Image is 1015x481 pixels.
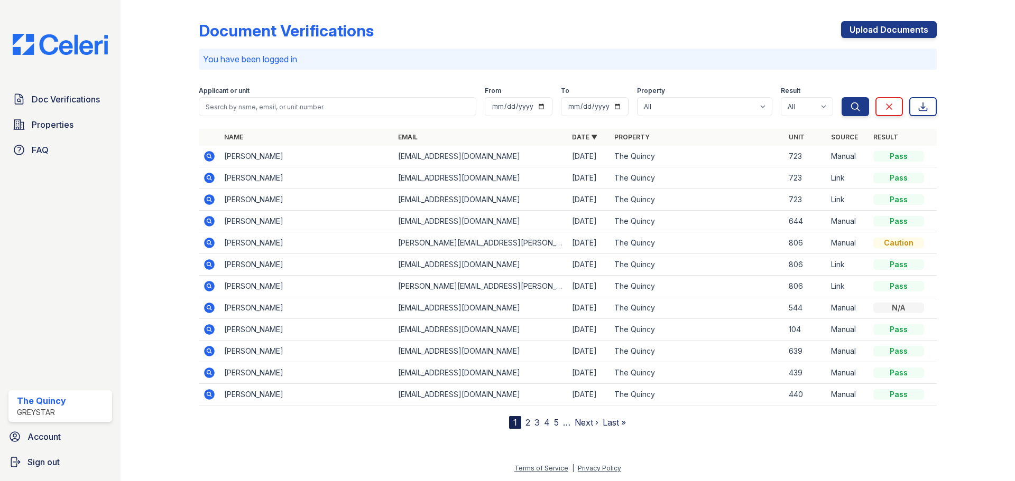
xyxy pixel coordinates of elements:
[610,189,784,211] td: The Quincy
[785,341,827,362] td: 639
[485,87,501,95] label: From
[394,319,568,341] td: [EMAIL_ADDRESS][DOMAIN_NAME]
[785,384,827,405] td: 440
[873,133,898,141] a: Result
[394,362,568,384] td: [EMAIL_ADDRESS][DOMAIN_NAME]
[220,232,394,254] td: [PERSON_NAME]
[789,133,805,141] a: Unit
[841,21,937,38] a: Upload Documents
[27,430,61,443] span: Account
[873,389,924,400] div: Pass
[4,451,116,473] a: Sign out
[568,362,610,384] td: [DATE]
[578,464,621,472] a: Privacy Policy
[785,211,827,232] td: 644
[534,417,540,428] a: 3
[785,319,827,341] td: 104
[785,254,827,276] td: 806
[831,133,858,141] a: Source
[873,367,924,378] div: Pass
[394,167,568,189] td: [EMAIL_ADDRESS][DOMAIN_NAME]
[873,346,924,356] div: Pass
[610,232,784,254] td: The Quincy
[554,417,559,428] a: 5
[637,87,665,95] label: Property
[568,341,610,362] td: [DATE]
[568,319,610,341] td: [DATE]
[785,146,827,167] td: 723
[827,232,869,254] td: Manual
[220,167,394,189] td: [PERSON_NAME]
[220,384,394,405] td: [PERSON_NAME]
[827,276,869,297] td: Link
[8,139,112,161] a: FAQ
[568,297,610,319] td: [DATE]
[220,319,394,341] td: [PERSON_NAME]
[398,133,418,141] a: Email
[561,87,569,95] label: To
[220,211,394,232] td: [PERSON_NAME]
[610,384,784,405] td: The Quincy
[394,341,568,362] td: [EMAIL_ADDRESS][DOMAIN_NAME]
[568,211,610,232] td: [DATE]
[610,319,784,341] td: The Quincy
[220,146,394,167] td: [PERSON_NAME]
[781,87,800,95] label: Result
[610,362,784,384] td: The Quincy
[827,146,869,167] td: Manual
[4,34,116,55] img: CE_Logo_Blue-a8612792a0a2168367f1c8372b55b34899dd931a85d93a1a3d3e32e68fde9ad4.png
[220,254,394,276] td: [PERSON_NAME]
[827,319,869,341] td: Manual
[873,216,924,227] div: Pass
[610,341,784,362] td: The Quincy
[785,297,827,319] td: 544
[873,324,924,335] div: Pass
[827,211,869,232] td: Manual
[4,426,116,447] a: Account
[610,254,784,276] td: The Quincy
[785,276,827,297] td: 806
[220,297,394,319] td: [PERSON_NAME]
[827,167,869,189] td: Link
[32,93,100,106] span: Doc Verifications
[568,167,610,189] td: [DATE]
[544,417,550,428] a: 4
[568,276,610,297] td: [DATE]
[572,464,574,472] div: |
[203,53,933,65] p: You have been logged in
[394,189,568,211] td: [EMAIL_ADDRESS][DOMAIN_NAME]
[8,89,112,110] a: Doc Verifications
[610,297,784,319] td: The Quincy
[17,394,66,407] div: The Quincy
[785,167,827,189] td: 723
[873,259,924,270] div: Pass
[873,303,924,313] div: N/A
[8,114,112,135] a: Properties
[568,254,610,276] td: [DATE]
[572,133,597,141] a: Date ▼
[394,254,568,276] td: [EMAIL_ADDRESS][DOMAIN_NAME]
[575,417,598,428] a: Next ›
[568,384,610,405] td: [DATE]
[827,384,869,405] td: Manual
[873,238,924,248] div: Caution
[827,341,869,362] td: Manual
[514,464,568,472] a: Terms of Service
[610,276,784,297] td: The Quincy
[224,133,243,141] a: Name
[563,416,570,429] span: …
[827,254,869,276] td: Link
[394,232,568,254] td: [PERSON_NAME][EMAIL_ADDRESS][PERSON_NAME][DOMAIN_NAME]
[785,362,827,384] td: 439
[568,146,610,167] td: [DATE]
[220,341,394,362] td: [PERSON_NAME]
[873,281,924,291] div: Pass
[610,146,784,167] td: The Quincy
[827,362,869,384] td: Manual
[873,194,924,205] div: Pass
[394,297,568,319] td: [EMAIL_ADDRESS][DOMAIN_NAME]
[394,146,568,167] td: [EMAIL_ADDRESS][DOMAIN_NAME]
[568,232,610,254] td: [DATE]
[603,417,626,428] a: Last »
